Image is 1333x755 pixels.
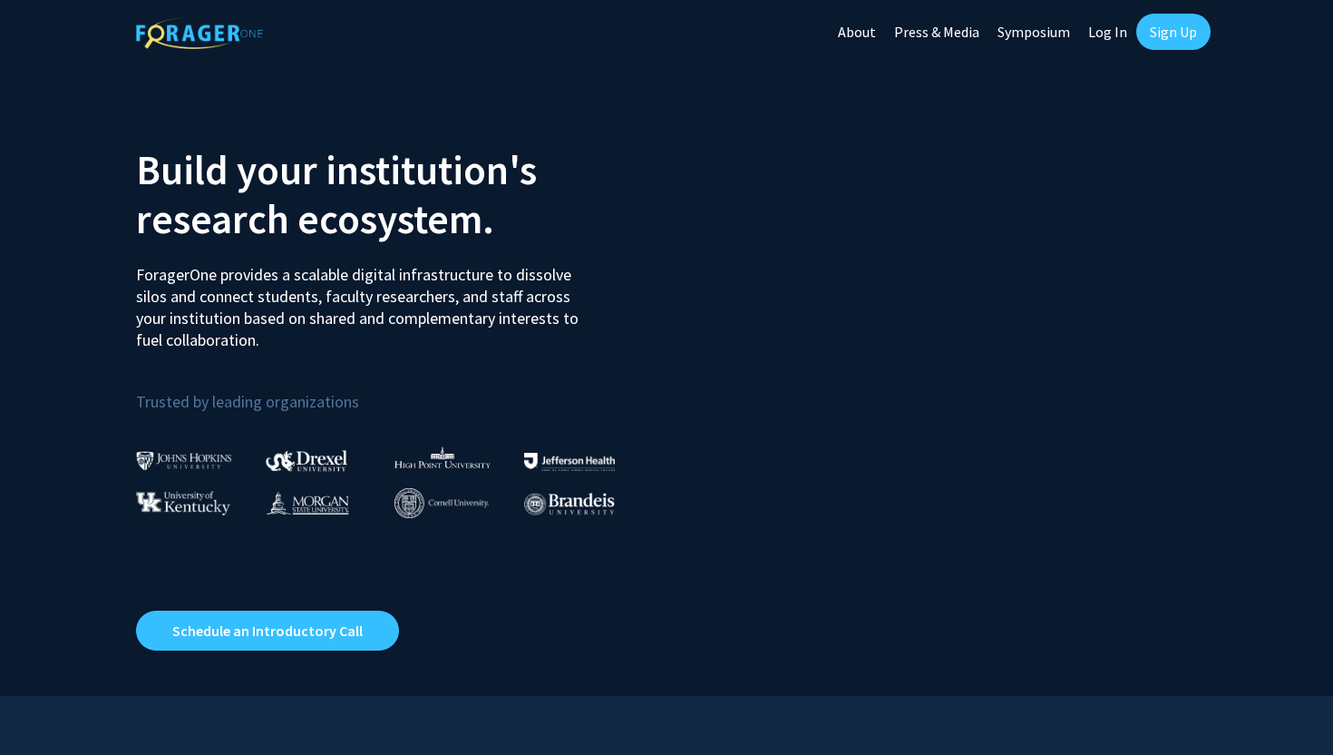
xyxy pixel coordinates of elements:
img: High Point University [394,446,491,468]
img: ForagerOne Logo [136,17,263,49]
a: Opens in a new tab [136,611,399,651]
h2: Build your institution's research ecosystem. [136,145,653,243]
img: Morgan State University [266,491,349,515]
img: Johns Hopkins University [136,451,232,470]
img: Thomas Jefferson University [524,453,615,470]
img: Brandeis University [524,493,615,515]
a: Sign Up [1136,14,1211,50]
img: Drexel University [266,450,347,471]
p: Trusted by leading organizations [136,366,653,416]
img: Cornell University [394,488,489,518]
img: University of Kentucky [136,491,230,515]
p: ForagerOne provides a scalable digital infrastructure to dissolve silos and connect students, fac... [136,250,591,351]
